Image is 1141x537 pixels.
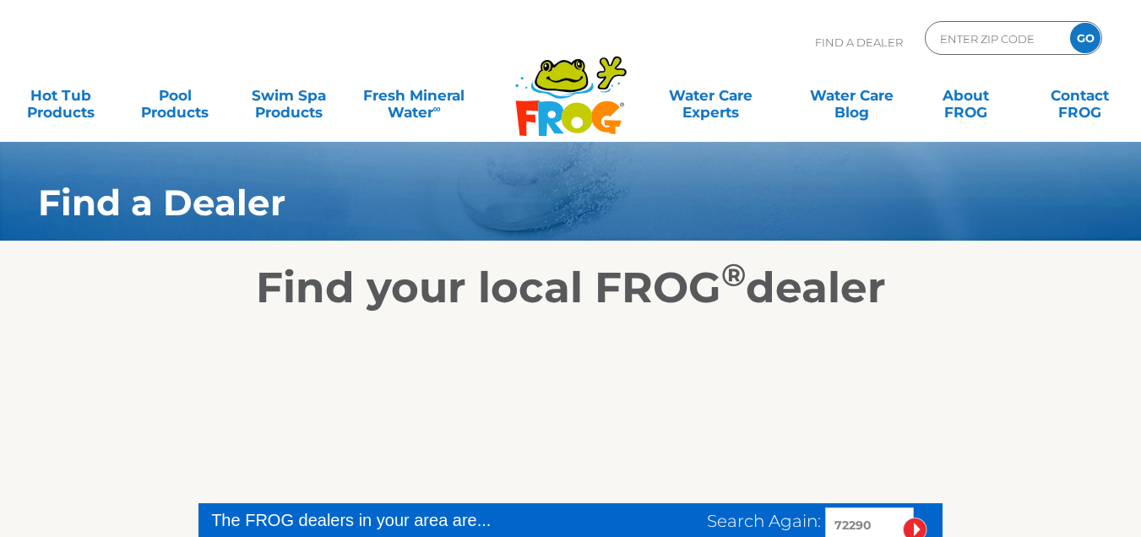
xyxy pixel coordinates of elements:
[506,34,636,137] img: Frog Products Logo
[921,79,1010,112] a: AboutFROG
[13,263,1128,313] h2: Find your local FROG dealer
[245,79,334,112] a: Swim SpaProducts
[17,79,106,112] a: Hot TubProducts
[1070,23,1100,53] input: GO
[433,102,441,115] sup: ∞
[807,79,896,112] a: Water CareBlog
[1035,79,1124,112] a: ContactFROG
[211,507,577,533] div: The FROG dealers in your area are...
[359,79,470,112] a: Fresh MineralWater∞
[638,79,782,112] a: Water CareExperts
[707,511,821,531] span: Search Again:
[721,256,746,294] sup: ®
[131,79,220,112] a: PoolProducts
[815,21,903,63] p: Find A Dealer
[38,182,1017,223] h1: Find a Dealer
